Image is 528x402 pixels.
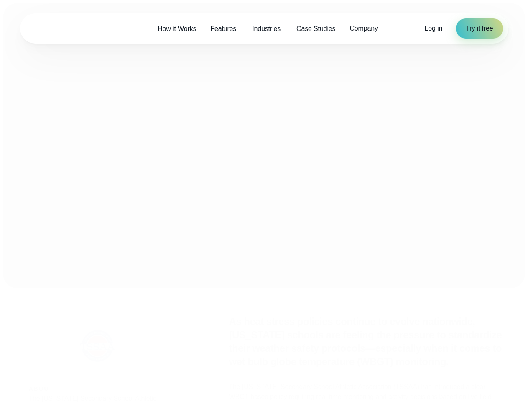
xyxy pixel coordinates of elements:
[425,23,443,33] a: Log in
[349,23,378,33] span: Company
[466,23,493,33] span: Try it free
[425,25,443,32] span: Log in
[150,20,203,37] a: How it Works
[296,24,335,34] span: Case Studies
[289,20,342,37] a: Case Studies
[456,18,503,39] a: Try it free
[158,24,196,34] span: How it Works
[252,24,281,34] span: Industries
[210,24,236,34] span: Features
